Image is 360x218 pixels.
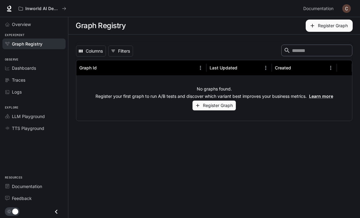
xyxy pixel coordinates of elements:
[2,63,66,73] a: Dashboards
[25,6,59,11] p: Inworld AI Demos
[197,86,232,92] p: No graphs found.
[12,89,22,95] span: Logs
[306,20,353,32] button: Register Graph
[79,65,97,70] div: Graph Id
[12,195,32,201] span: Feedback
[210,65,237,70] div: Last Updated
[193,101,236,111] button: Register Graph
[303,5,333,13] span: Documentation
[12,113,45,120] span: LLM Playground
[2,123,66,134] a: TTS Playground
[301,2,338,15] a: Documentation
[108,46,133,57] button: Show filters
[12,21,31,28] span: Overview
[2,181,66,192] a: Documentation
[12,125,44,131] span: TTS Playground
[238,63,247,72] button: Sort
[2,87,66,97] a: Logs
[2,111,66,122] a: LLM Playground
[76,46,106,57] button: Select columns
[12,77,25,83] span: Traces
[261,63,270,72] button: Menu
[2,39,66,49] a: Graph Registry
[12,65,36,71] span: Dashboards
[292,63,301,72] button: Sort
[12,41,42,47] span: Graph Registry
[97,63,106,72] button: Sort
[12,208,18,215] span: Dark mode toggle
[2,75,66,85] a: Traces
[2,193,66,204] a: Feedback
[16,2,69,15] button: All workspaces
[340,2,353,15] button: User avatar
[275,65,291,70] div: Created
[49,205,63,218] button: Close drawer
[76,20,126,32] h1: Graph Registry
[281,45,352,57] div: Search
[309,94,333,99] a: Learn more
[326,63,335,72] button: Menu
[342,4,351,13] img: User avatar
[12,183,42,190] span: Documentation
[2,19,66,30] a: Overview
[95,93,333,99] p: Register your first graph to run A/B tests and discover which variant best improves your business...
[196,63,205,72] button: Menu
